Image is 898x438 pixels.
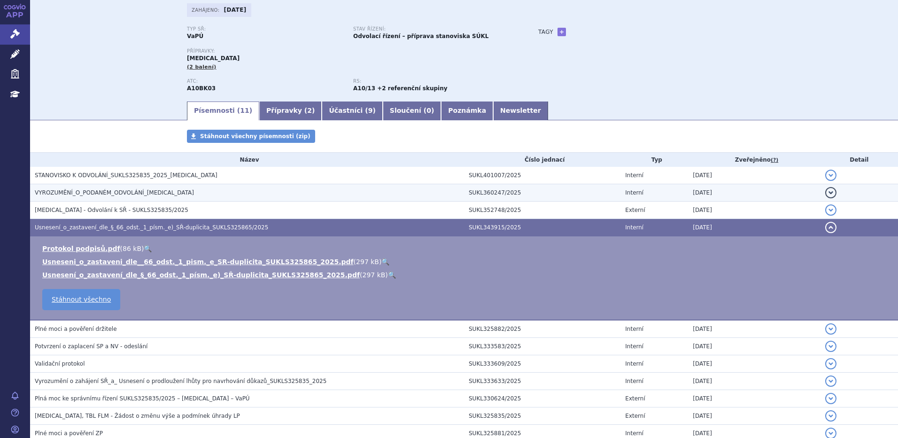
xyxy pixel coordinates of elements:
span: Interní [625,343,643,350]
button: detail [825,187,836,198]
span: (2 balení) [187,64,217,70]
td: [DATE] [688,219,820,236]
td: SUKL330624/2025 [464,390,620,407]
span: Potvrzení o zaplacení SP a NV - odeslání [35,343,147,350]
span: Interní [625,430,643,437]
span: 11 [240,107,249,114]
span: Interní [625,224,643,231]
button: detail [825,170,836,181]
th: Detail [821,153,898,167]
a: Účastníci (9) [322,102,382,120]
td: [DATE] [688,202,820,219]
strong: VaPÚ [187,33,203,39]
button: detail [825,341,836,352]
span: Jardiance - Odvolání k SŘ - SUKLS325835/2025 [35,207,188,213]
td: [DATE] [688,390,820,407]
p: Přípravky: [187,48,519,54]
span: Vyrozumění o zahájení SŘ_a_ Usnesení o prodloužení lhůty pro navrhování důkazů_SUKLS325835_2025 [35,378,326,384]
td: SUKL325835/2025 [464,407,620,425]
strong: Odvolací řízení – příprava stanoviska SÚKL [353,33,488,39]
button: detail [825,323,836,335]
td: SUKL360247/2025 [464,184,620,202]
a: 🔍 [144,245,152,252]
span: Externí [625,413,645,419]
span: Stáhnout všechny písemnosti (zip) [200,133,310,140]
abbr: (?) [771,157,778,164]
button: detail [825,222,836,233]
a: Přípravky (2) [259,102,322,120]
p: Typ SŘ: [187,26,344,32]
span: Interní [625,326,643,332]
td: SUKL333583/2025 [464,338,620,355]
button: detail [825,375,836,387]
a: Usneseni_o_zastaveni_dle__66_odst._1_pism._e_SR-duplicita_SUKLS325865_2025.pdf [42,258,354,266]
button: detail [825,410,836,422]
td: [DATE] [688,184,820,202]
th: Zveřejněno [688,153,820,167]
span: 86 kB [123,245,141,252]
th: Typ [620,153,688,167]
span: 297 kB [356,258,379,266]
span: Plná moc ke správnímu řízení SUKLS325835/2025 – JARDIANCE – VaPÚ [35,395,250,402]
a: Stáhnout všechno [42,289,120,310]
li: ( ) [42,257,889,266]
span: [MEDICAL_DATA] [187,55,240,62]
td: [DATE] [688,167,820,184]
span: 9 [368,107,373,114]
h3: Tagy [538,26,553,38]
span: Externí [625,395,645,402]
a: 🔍 [388,271,396,279]
strong: metformin a vildagliptin [353,85,375,92]
td: SUKL352748/2025 [464,202,620,219]
p: ATC: [187,78,344,84]
span: Validační protokol [35,360,85,367]
a: + [557,28,566,36]
span: 297 kB [362,271,385,279]
td: SUKL325882/2025 [464,320,620,338]
td: SUKL333609/2025 [464,355,620,373]
td: SUKL333633/2025 [464,373,620,390]
span: STANOVISKO K ODVOLÁNÍ_SUKLS325835_2025_JARDIANCE [35,172,217,179]
a: Protokol podpisů.pdf [42,245,120,252]
td: SUKL401007/2025 [464,167,620,184]
a: Stáhnout všechny písemnosti (zip) [187,130,315,143]
span: Interní [625,378,643,384]
td: [DATE] [688,338,820,355]
span: Externí [625,207,645,213]
strong: [DATE] [224,7,247,13]
a: Poznámka [441,102,493,120]
span: Zahájeno: [192,6,221,14]
span: 0 [426,107,431,114]
td: [DATE] [688,320,820,338]
th: Číslo jednací [464,153,620,167]
p: RS: [353,78,510,84]
td: [DATE] [688,407,820,425]
span: JARDIANCE, TBL FLM - Žádost o změnu výše a podmínek úhrady LP [35,413,240,419]
span: Interní [625,360,643,367]
strong: EMPAGLIFLOZIN [187,85,216,92]
td: SUKL343915/2025 [464,219,620,236]
span: Plné moci a pověření ZP [35,430,103,437]
span: Interní [625,172,643,179]
li: ( ) [42,244,889,253]
span: Usnesení_o_zastavení_dle_§_66_odst._1_písm._e)_SŘ-duplicita_SUKLS325865/2025 [35,224,268,231]
button: detail [825,358,836,369]
strong: +2 referenční skupiny [377,85,447,92]
span: 2 [307,107,312,114]
td: [DATE] [688,373,820,390]
a: Sloučení (0) [383,102,441,120]
a: 🔍 [381,258,389,266]
span: Interní [625,189,643,196]
li: ( ) [42,270,889,280]
span: VYROZUMĚNÍ_O_PODANÉM_ODVOLÁNÍ_JARDIANCE [35,189,194,196]
a: Písemnosti (11) [187,102,259,120]
button: detail [825,393,836,404]
a: Newsletter [493,102,548,120]
td: [DATE] [688,355,820,373]
button: detail [825,204,836,216]
th: Název [30,153,464,167]
a: Usnesení_o_zastavení_dle_§_66_odst._1_písm._e)_SŘ-duplicita_SUKLS325865_2025.pdf [42,271,360,279]
p: Stav řízení: [353,26,510,32]
span: Plné moci a pověření držitele [35,326,117,332]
